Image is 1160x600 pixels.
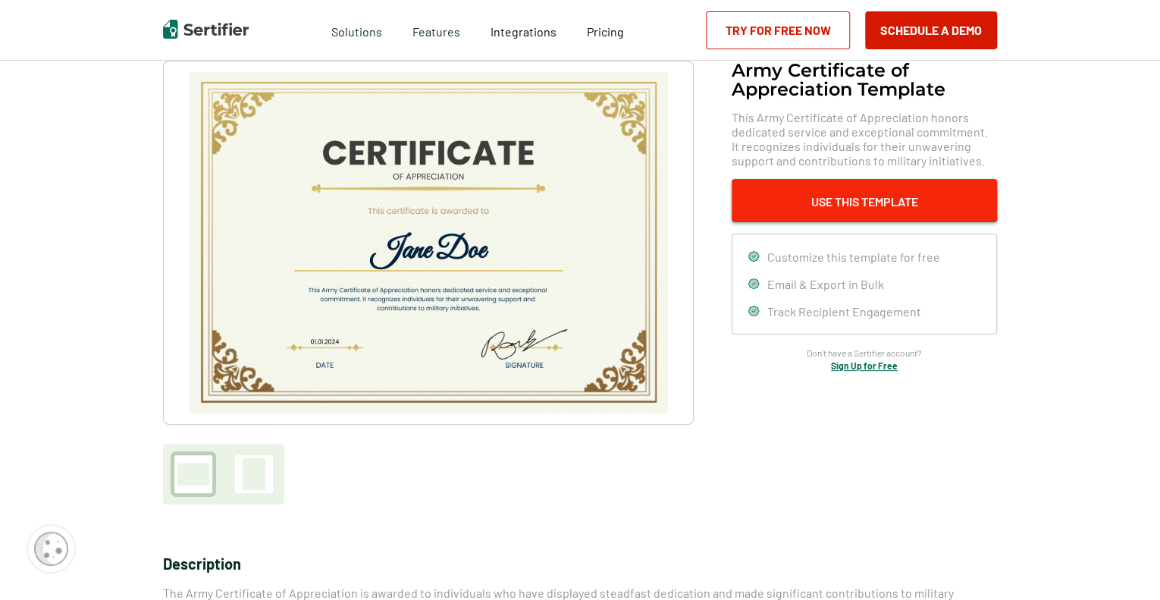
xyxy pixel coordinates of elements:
a: Pricing [587,20,624,39]
span: This Army Certificate of Appreciation honors dedicated service and exceptional commitment. It rec... [732,110,997,168]
button: Schedule a Demo [865,11,997,49]
h1: Army Certificate of Appreciation​ Template [732,61,997,99]
span: Pricing [587,24,624,39]
iframe: Chat Widget [1084,527,1160,600]
a: Integrations [491,20,556,39]
span: Features [412,20,460,39]
button: Use This Template [732,179,997,222]
span: Description [163,554,241,573]
span: Track Recipient Engagement [767,304,921,319]
span: Don’t have a Sertifier account? [807,346,922,360]
img: Army Certificate of Appreciation​ Template [187,72,669,413]
img: Cookie Popup Icon [34,532,68,566]
span: Solutions [331,20,382,39]
span: Integrations [491,24,556,39]
a: Sign Up for Free [831,360,898,371]
a: Try for Free Now [706,11,850,49]
span: Customize this template for free [767,250,940,264]
span: Email & Export in Bulk [767,277,884,291]
img: Sertifier | Digital Credentialing Platform [163,20,249,39]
